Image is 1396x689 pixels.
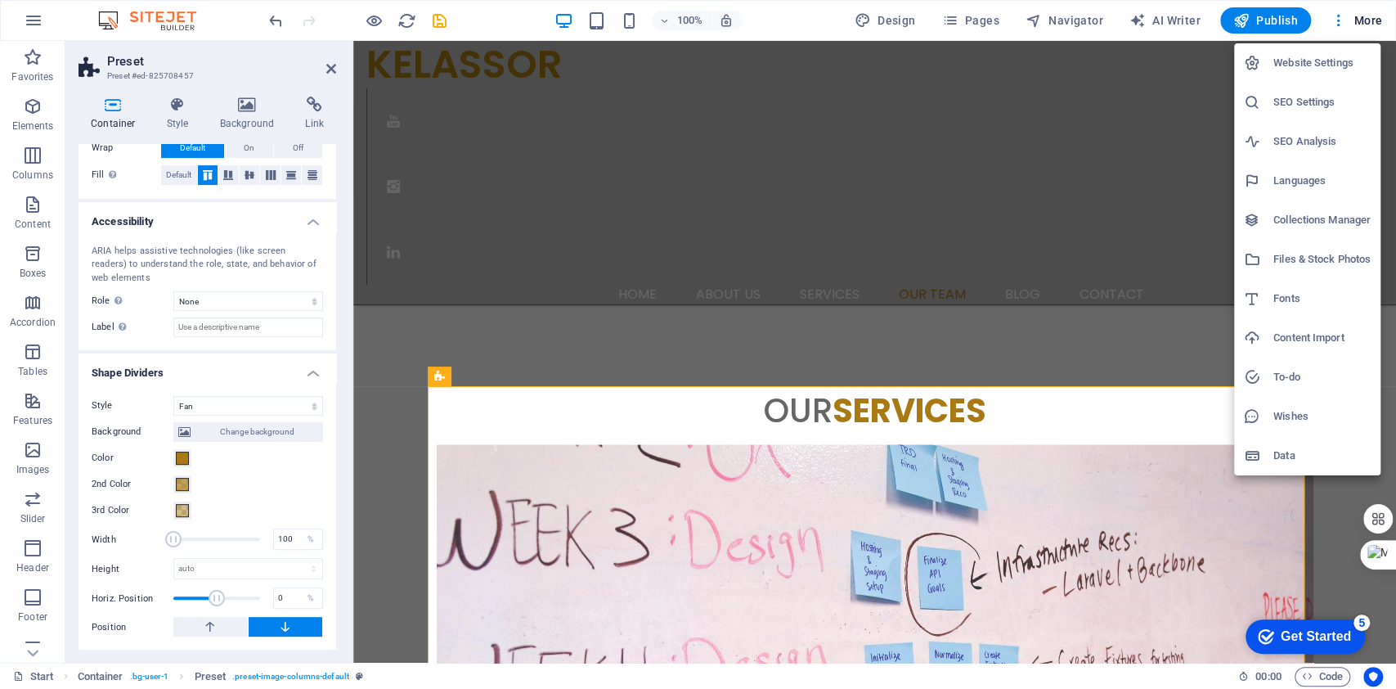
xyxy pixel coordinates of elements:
[1273,132,1371,151] h6: SEO Analysis
[1273,407,1371,426] h6: Wishes
[1273,289,1371,308] h6: Fonts
[1273,446,1371,466] h6: Data
[117,3,133,20] div: 5
[44,18,114,33] div: Get Started
[1273,171,1371,191] h6: Languages
[9,8,128,43] div: Get Started 5 items remaining, 0% complete
[1273,210,1371,230] h6: Collections Manager
[1273,92,1371,112] h6: SEO Settings
[1273,250,1371,269] h6: Files & Stock Photos
[1273,367,1371,387] h6: To-do
[1273,53,1371,73] h6: Website Settings
[1273,328,1371,348] h6: Content Import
